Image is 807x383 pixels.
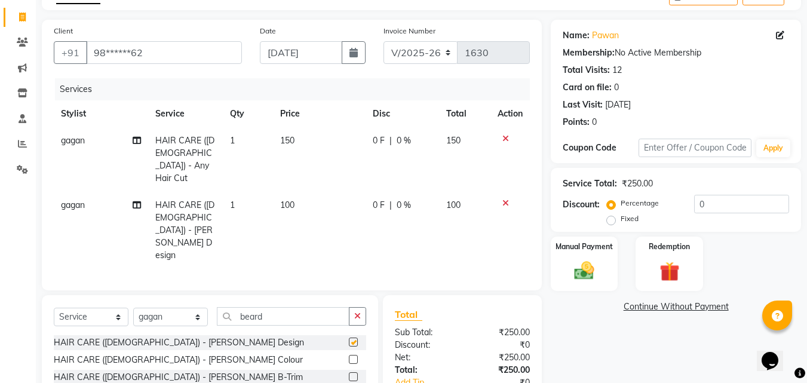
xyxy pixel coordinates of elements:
th: Total [439,100,491,127]
th: Disc [366,100,439,127]
span: gagan [61,135,85,146]
div: No Active Membership [563,47,789,59]
div: HAIR CARE ([DEMOGRAPHIC_DATA]) - [PERSON_NAME] Colour [54,354,303,366]
div: [DATE] [605,99,631,111]
div: Name: [563,29,590,42]
input: Search by Name/Mobile/Email/Code [86,41,242,64]
div: 0 [592,116,597,128]
div: 12 [612,64,622,76]
div: Coupon Code [563,142,638,154]
div: ₹250.00 [462,326,539,339]
span: HAIR CARE ([DEMOGRAPHIC_DATA]) - [PERSON_NAME] Design [155,200,214,261]
div: Service Total: [563,177,617,190]
div: Card on file: [563,81,612,94]
div: Last Visit: [563,99,603,111]
th: Action [490,100,530,127]
label: Manual Payment [556,241,613,252]
span: | [389,134,392,147]
div: Discount: [386,339,462,351]
button: +91 [54,41,87,64]
input: Enter Offer / Coupon Code [639,139,751,157]
label: Client [54,26,73,36]
div: Discount: [563,198,600,211]
div: 0 [614,81,619,94]
span: HAIR CARE ([DEMOGRAPHIC_DATA]) - Any Hair Cut [155,135,214,183]
label: Fixed [621,213,639,224]
label: Date [260,26,276,36]
span: 100 [280,200,294,210]
input: Search or Scan [217,307,349,326]
div: Total Visits: [563,64,610,76]
button: Apply [756,139,790,157]
div: Sub Total: [386,326,462,339]
span: 150 [446,135,461,146]
label: Redemption [649,241,690,252]
iframe: chat widget [757,335,795,371]
img: _cash.svg [568,259,600,282]
div: ₹250.00 [462,364,539,376]
label: Percentage [621,198,659,209]
span: | [389,199,392,212]
div: HAIR CARE ([DEMOGRAPHIC_DATA]) - [PERSON_NAME] Design [54,336,304,349]
a: Continue Without Payment [553,301,799,313]
div: Membership: [563,47,615,59]
img: _gift.svg [653,259,686,284]
span: 100 [446,200,461,210]
span: 1 [230,200,235,210]
span: Total [395,308,422,321]
th: Qty [223,100,273,127]
div: ₹250.00 [622,177,653,190]
div: Net: [386,351,462,364]
div: ₹0 [462,339,539,351]
th: Price [273,100,366,127]
label: Invoice Number [383,26,435,36]
span: gagan [61,200,85,210]
a: Pawan [592,29,619,42]
span: 150 [280,135,294,146]
span: 0 F [373,199,385,212]
span: 0 F [373,134,385,147]
div: ₹250.00 [462,351,539,364]
div: Services [55,78,539,100]
span: 1 [230,135,235,146]
th: Stylist [54,100,148,127]
div: Total: [386,364,462,376]
div: Points: [563,116,590,128]
span: 0 % [397,134,411,147]
span: 0 % [397,199,411,212]
th: Service [148,100,223,127]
